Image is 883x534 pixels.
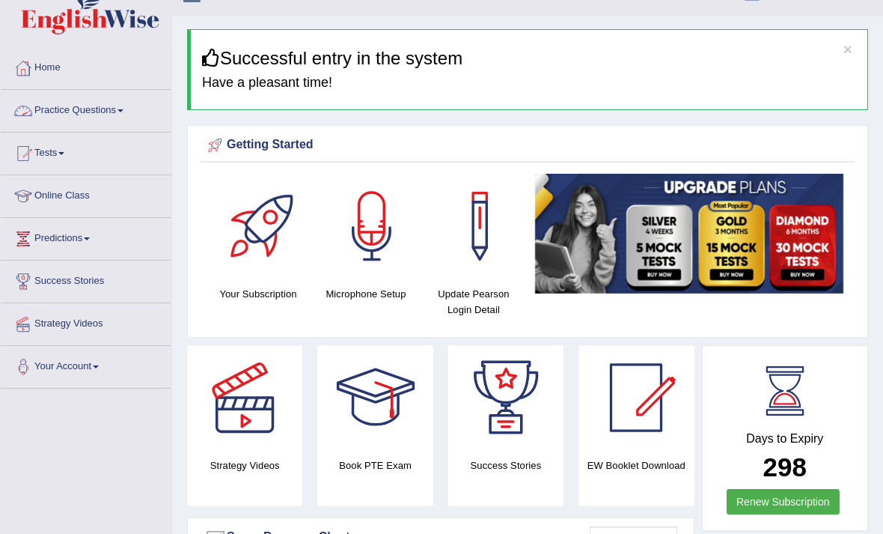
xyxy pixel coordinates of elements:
[1,346,171,383] a: Your Account
[212,286,305,302] h4: Your Subscription
[317,458,433,473] h4: Book PTE Exam
[1,133,171,170] a: Tests
[535,174,843,293] img: small5.jpg
[1,175,171,213] a: Online Class
[843,41,852,57] button: ×
[1,303,171,341] a: Strategy Videos
[763,452,807,482] b: 298
[202,49,856,68] h3: Successful entry in the system
[202,76,856,91] h4: Have a pleasant time!
[719,432,852,446] h4: Days to Expiry
[187,458,302,473] h4: Strategy Videos
[448,458,563,473] h4: Success Stories
[320,286,412,302] h4: Microphone Setup
[427,286,520,318] h4: Update Pearson Login Detail
[727,489,840,515] a: Renew Subscription
[1,261,171,298] a: Success Stories
[1,47,171,85] a: Home
[1,218,171,255] a: Predictions
[1,90,171,127] a: Practice Questions
[578,458,694,473] h4: EW Booklet Download
[204,134,851,157] div: Getting Started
